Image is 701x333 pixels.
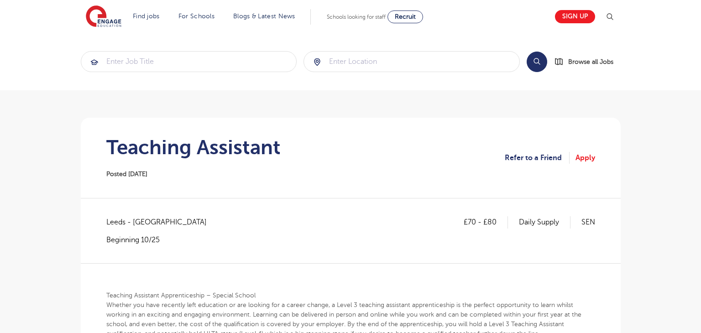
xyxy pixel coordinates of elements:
[387,10,423,23] a: Recruit
[581,216,595,228] p: SEN
[395,13,416,20] span: Recruit
[106,171,147,177] span: Posted [DATE]
[106,292,256,299] b: Teaching Assistant Apprenticeship – Special School
[178,13,214,20] a: For Schools
[233,13,295,20] a: Blogs & Latest News
[106,136,281,159] h1: Teaching Assistant
[81,51,297,72] div: Submit
[519,216,570,228] p: Daily Supply
[464,216,508,228] p: £70 - £80
[304,52,519,72] input: Submit
[505,152,570,164] a: Refer to a Friend
[555,57,621,67] a: Browse all Jobs
[303,51,520,72] div: Submit
[106,216,216,228] span: Leeds - [GEOGRAPHIC_DATA]
[568,57,613,67] span: Browse all Jobs
[575,152,595,164] a: Apply
[555,10,595,23] a: Sign up
[86,5,121,28] img: Engage Education
[327,14,386,20] span: Schools looking for staff
[106,235,216,245] p: Beginning 10/25
[133,13,160,20] a: Find jobs
[527,52,547,72] button: Search
[81,52,297,72] input: Submit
